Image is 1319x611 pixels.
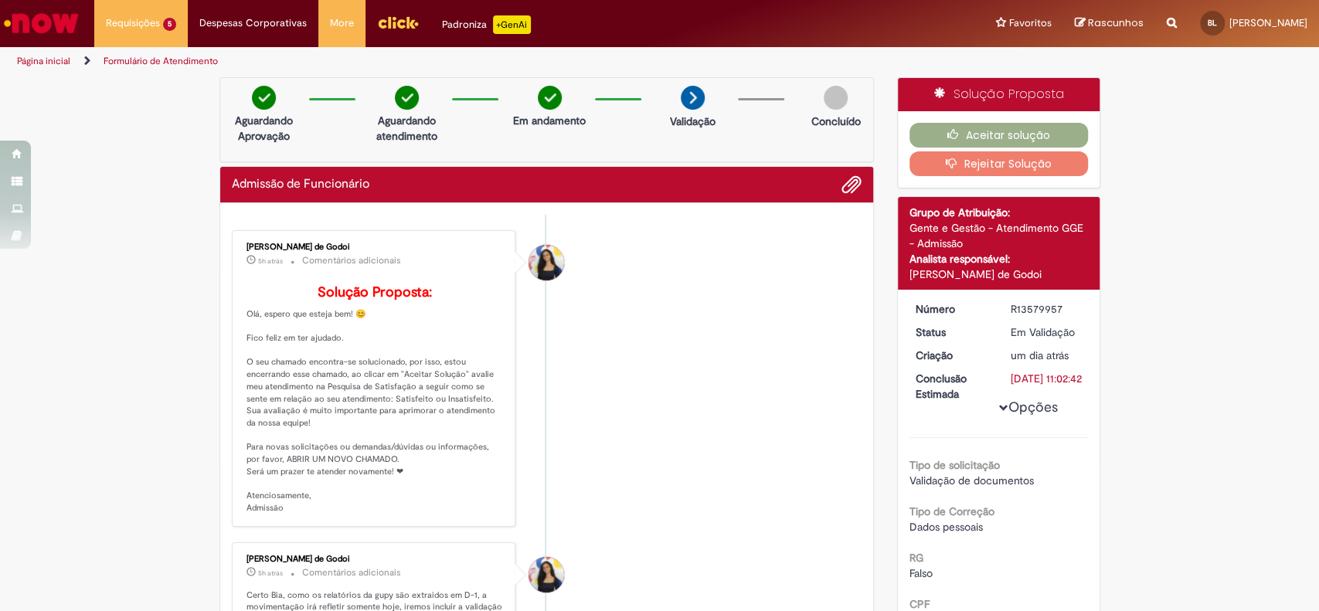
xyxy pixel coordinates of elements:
div: Ana Santos de Godoi [529,245,564,280]
span: 5h atrás [258,569,283,578]
div: Ana Santos de Godoi [529,557,564,592]
small: Comentários adicionais [302,254,401,267]
span: Despesas Corporativas [199,15,307,31]
div: 30/09/2025 09:08:55 [1011,348,1083,363]
button: Rejeitar Solução [909,151,1088,176]
span: BL [1208,18,1217,28]
a: Formulário de Atendimento [104,55,218,67]
button: Adicionar anexos [841,175,862,195]
img: arrow-next.png [681,86,705,110]
p: Em andamento [513,113,586,128]
p: Aguardando Aprovação [226,113,301,144]
dt: Status [904,324,999,340]
div: [PERSON_NAME] de Godoi [246,555,504,564]
dt: Número [904,301,999,317]
span: Falso [909,566,933,580]
span: 5 [163,18,176,31]
a: Página inicial [17,55,70,67]
div: Grupo de Atribuição: [909,205,1088,220]
p: Concluído [811,114,860,129]
time: 30/09/2025 09:08:55 [1011,348,1069,362]
p: Olá, espero que esteja bem! 😊 Fico feliz em ter ajudado. O seu chamado encontra-se solucionado, p... [246,285,504,514]
img: check-circle-green.png [538,86,562,110]
p: Aguardando atendimento [369,113,444,144]
b: Tipo de solicitação [909,458,1000,472]
time: 01/10/2025 09:14:12 [258,569,283,578]
span: Dados pessoais [909,520,983,534]
img: click_logo_yellow_360x200.png [377,11,419,34]
ul: Trilhas de página [12,47,868,76]
small: Comentários adicionais [302,566,401,579]
span: Favoritos [1009,15,1052,31]
img: check-circle-green.png [395,86,419,110]
span: More [330,15,354,31]
span: [PERSON_NAME] [1229,16,1307,29]
button: Aceitar solução [909,123,1088,148]
dt: Conclusão Estimada [904,371,999,402]
h2: Admissão de Funcionário Histórico de tíquete [232,178,369,192]
div: [DATE] 11:02:42 [1011,371,1083,386]
div: [PERSON_NAME] de Godoi [909,266,1088,282]
span: Requisições [106,15,160,31]
span: Validação de documentos [909,474,1034,487]
img: img-circle-grey.png [824,86,848,110]
a: Rascunhos [1075,16,1144,31]
span: um dia atrás [1011,348,1069,362]
div: Gente e Gestão - Atendimento GGE - Admissão [909,220,1088,251]
div: Em Validação [1011,324,1083,340]
div: [PERSON_NAME] de Godoi [246,243,504,252]
div: Analista responsável: [909,251,1088,266]
p: Validação [670,114,716,129]
span: 5h atrás [258,256,283,266]
span: Rascunhos [1088,15,1144,30]
img: check-circle-green.png [252,86,276,110]
b: Tipo de Correção [909,504,994,518]
b: CPF [909,597,930,611]
p: +GenAi [493,15,531,34]
b: Solução Proposta: [318,283,432,301]
time: 01/10/2025 09:14:31 [258,256,283,266]
dt: Criação [904,348,999,363]
div: R13579957 [1011,301,1083,317]
div: Solução Proposta [898,78,1100,111]
div: Padroniza [442,15,531,34]
img: ServiceNow [2,8,81,39]
b: RG [909,551,923,565]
